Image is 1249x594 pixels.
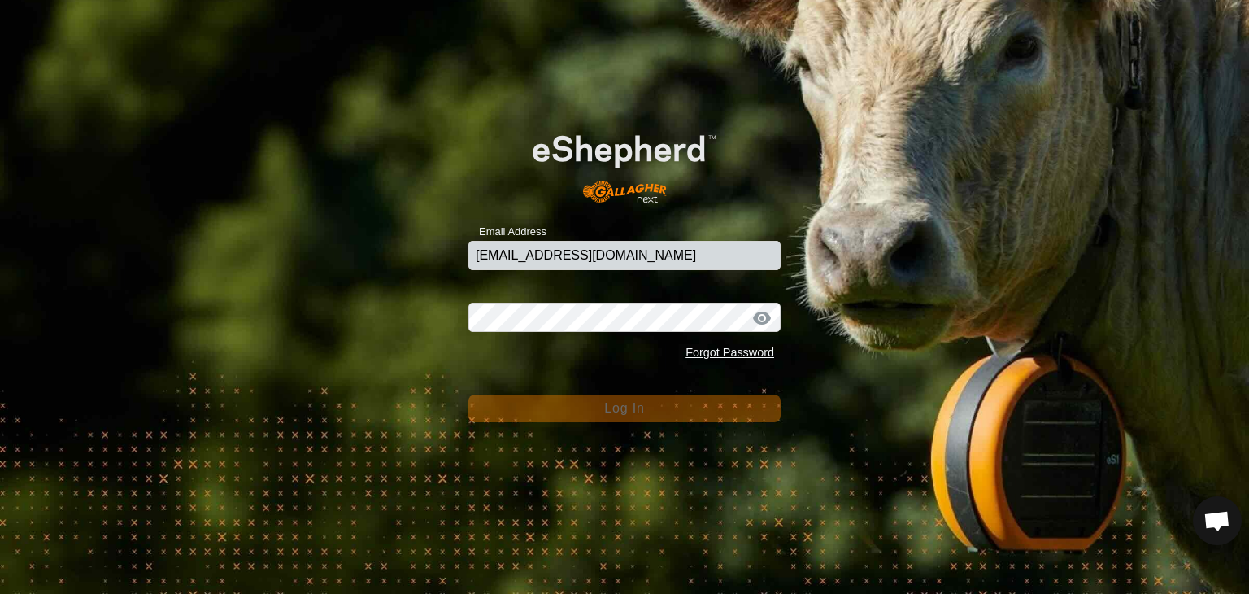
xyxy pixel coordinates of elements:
button: Log In [468,395,781,422]
label: Email Address [468,224,546,240]
input: Email Address [468,241,781,270]
span: Log In [604,401,644,415]
img: E-shepherd Logo [499,109,749,216]
a: Forgot Password [685,346,774,359]
a: Open chat [1193,496,1242,545]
